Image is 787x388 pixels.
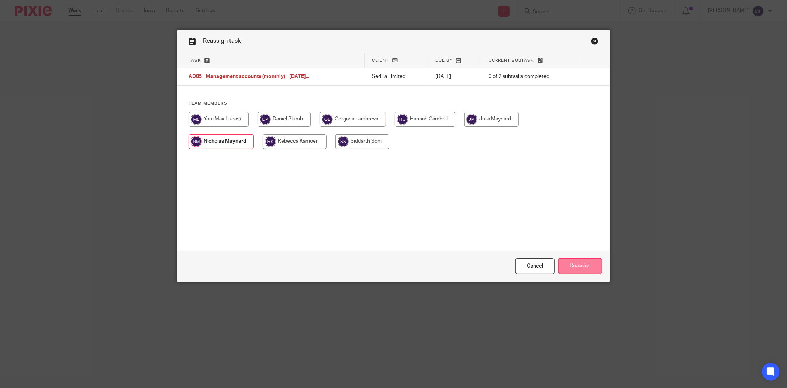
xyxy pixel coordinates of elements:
[189,101,598,106] h4: Team members
[372,58,389,62] span: Client
[489,58,534,62] span: Current subtask
[372,73,421,80] p: Sedilia Limited
[435,58,452,62] span: Due by
[481,68,581,86] td: 0 of 2 subtasks completed
[189,58,201,62] span: Task
[515,258,555,274] a: Close this dialog window
[558,258,602,274] input: Reassign
[591,37,598,47] a: Close this dialog window
[435,73,474,80] p: [DATE]
[189,74,309,79] span: AD05 - Management accounts (monthly) - [DATE]...
[203,38,241,44] span: Reassign task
